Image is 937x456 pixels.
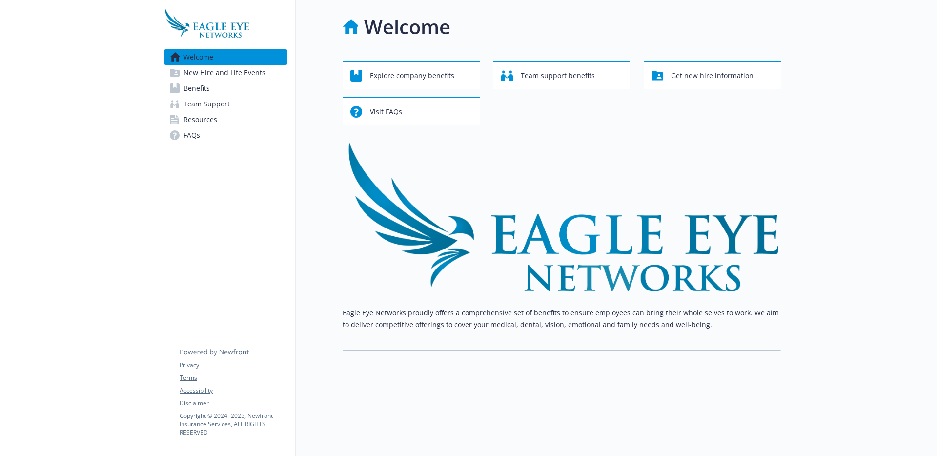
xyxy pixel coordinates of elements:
a: FAQs [164,127,287,143]
a: Team Support [164,96,287,112]
button: Visit FAQs [343,97,480,125]
a: Benefits [164,81,287,96]
img: overview page banner [343,141,781,291]
a: Welcome [164,49,287,65]
button: Get new hire information [644,61,781,89]
span: Resources [183,112,217,127]
p: Eagle Eye Networks proudly offers a comprehensive set of benefits to ensure employees can bring t... [343,307,781,331]
a: Terms [180,373,287,382]
a: Privacy [180,361,287,370]
h1: Welcome [364,12,450,41]
span: Team Support [183,96,230,112]
span: Explore company benefits [370,66,454,85]
a: Resources [164,112,287,127]
button: Explore company benefits [343,61,480,89]
span: Visit FAQs [370,103,402,121]
p: Copyright © 2024 - 2025 , Newfront Insurance Services, ALL RIGHTS RESERVED [180,412,287,436]
span: Welcome [183,49,213,65]
span: FAQs [183,127,200,143]
a: Accessibility [180,386,287,395]
span: Get new hire information [671,66,754,85]
span: Benefits [183,81,210,96]
span: New Hire and Life Events [183,65,265,81]
a: Disclaimer [180,399,287,408]
button: Team support benefits [493,61,631,89]
a: New Hire and Life Events [164,65,287,81]
span: Team support benefits [521,66,595,85]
